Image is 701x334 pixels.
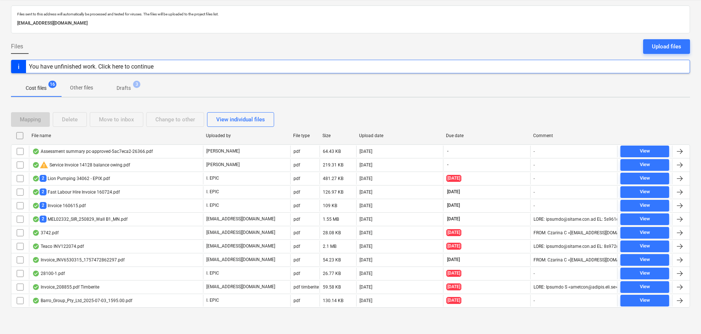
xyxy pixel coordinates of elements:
[32,257,125,263] div: Invoice_INV6530315_1757472862297.pdf
[446,148,449,154] span: -
[446,162,449,168] span: -
[206,216,275,222] p: [EMAIL_ADDRESS][DOMAIN_NAME]
[17,19,684,27] p: [EMAIL_ADDRESS][DOMAIN_NAME]
[40,216,47,223] span: 2
[359,298,372,303] div: [DATE]
[640,147,650,155] div: View
[620,241,669,252] button: View
[294,217,300,222] div: pdf
[446,297,461,304] span: [DATE]
[32,284,99,290] div: Invoice_208855.pdf Timberite
[643,39,690,54] button: Upload files
[359,162,372,168] div: [DATE]
[640,174,650,183] div: View
[32,243,40,249] div: OCR finished
[32,230,59,236] div: 3742.pdf
[294,149,300,154] div: pdf
[48,81,56,88] span: 16
[359,285,372,290] div: [DATE]
[446,202,461,209] span: [DATE]
[446,243,461,250] span: [DATE]
[446,175,461,182] span: [DATE]
[359,190,372,195] div: [DATE]
[534,149,535,154] div: -
[446,189,461,195] span: [DATE]
[206,133,287,138] div: Uploaded by
[640,201,650,210] div: View
[323,149,341,154] div: 64.43 KB
[620,146,669,157] button: View
[534,176,535,181] div: -
[117,84,131,92] p: Drafts
[32,298,132,304] div: Barro_Group_Pty_Ltd_2025-07-03_1595.00.pdf
[620,186,669,198] button: View
[640,228,650,237] div: View
[446,229,461,236] span: [DATE]
[359,176,372,181] div: [DATE]
[620,281,669,293] button: View
[533,133,615,138] div: Comment
[294,176,300,181] div: pdf
[293,133,317,138] div: File type
[32,189,40,195] div: OCR finished
[446,133,527,138] div: Due date
[32,188,120,195] div: Fast Labour Hire Invoice 160724.pdf
[446,216,461,222] span: [DATE]
[40,188,47,195] span: 2
[32,202,86,209] div: Invoice 160615.pdf
[323,190,343,195] div: 126.97 KB
[206,284,275,290] p: [EMAIL_ADDRESS][DOMAIN_NAME]
[652,42,681,51] div: Upload files
[620,227,669,239] button: View
[32,271,40,276] div: OCR finished
[32,284,40,290] div: OCR finished
[640,283,650,291] div: View
[294,162,300,168] div: pdf
[32,176,40,181] div: OCR finished
[620,173,669,184] button: View
[323,230,341,235] div: 28.08 KB
[620,295,669,307] button: View
[294,298,300,303] div: pdf
[446,270,461,277] span: [DATE]
[206,243,275,249] p: [EMAIL_ADDRESS][DOMAIN_NAME]
[294,271,300,276] div: pdf
[640,269,650,278] div: View
[534,271,535,276] div: -
[32,162,40,168] div: OCR finished
[206,257,275,263] p: [EMAIL_ADDRESS][DOMAIN_NAME]
[29,63,154,70] div: You have unfinished work. Click here to continue
[32,203,40,209] div: OCR finished
[70,84,93,92] p: Other files
[40,202,47,209] span: 2
[359,217,372,222] div: [DATE]
[359,230,372,235] div: [DATE]
[32,216,128,223] div: MEL02332_SIR_250829_Wall B1_MN.pdf
[640,256,650,264] div: View
[359,244,372,249] div: [DATE]
[359,133,440,138] div: Upload date
[323,298,343,303] div: 130.14 KB
[40,175,47,182] span: 2
[32,298,40,304] div: OCR finished
[32,161,130,169] div: Service Invoice 14128 balance owing.pdf
[359,271,372,276] div: [DATE]
[534,298,535,303] div: -
[32,133,200,138] div: File name
[206,270,219,276] p: I. EPIC
[640,296,650,305] div: View
[323,271,341,276] div: 26.77 KB
[620,268,669,279] button: View
[294,257,300,263] div: pdf
[294,203,300,208] div: pdf
[206,162,240,168] p: [PERSON_NAME]
[534,203,535,208] div: -
[446,257,461,263] span: [DATE]
[640,161,650,169] div: View
[323,257,341,263] div: 54.23 KB
[323,285,341,290] div: 59.58 KB
[206,230,275,236] p: [EMAIL_ADDRESS][DOMAIN_NAME]
[11,42,23,51] span: Files
[206,148,240,154] p: [PERSON_NAME]
[359,257,372,263] div: [DATE]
